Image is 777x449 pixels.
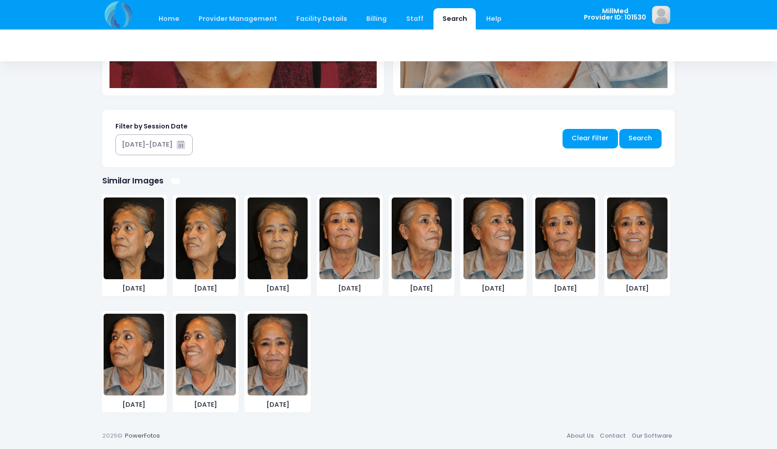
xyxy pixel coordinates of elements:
[189,8,286,30] a: Provider Management
[248,400,308,410] span: [DATE]
[392,284,452,293] span: [DATE]
[149,8,188,30] a: Home
[597,427,628,444] a: Contact
[563,129,618,148] a: Clear Filter
[176,284,236,293] span: [DATE]
[104,284,164,293] span: [DATE]
[478,8,511,30] a: Help
[288,8,356,30] a: Facility Details
[104,314,164,395] img: image
[319,284,379,293] span: [DATE]
[607,197,667,279] img: image
[176,400,236,410] span: [DATE]
[652,6,670,24] img: image
[358,8,396,30] a: Billing
[176,197,236,279] img: image
[392,197,452,279] img: image
[535,284,595,293] span: [DATE]
[319,197,379,279] img: image
[584,8,646,21] span: MillMed Provider ID: 101530
[397,8,432,30] a: Staff
[248,314,308,395] img: image
[102,176,164,186] h1: Similar Images
[104,400,164,410] span: [DATE]
[248,197,308,279] img: image
[102,431,122,440] span: 2025©
[122,140,173,149] div: [DATE]-[DATE]
[563,427,597,444] a: About Us
[607,284,667,293] span: [DATE]
[619,129,662,148] a: Search
[176,314,236,395] img: image
[248,284,308,293] span: [DATE]
[104,197,164,279] img: image
[433,8,476,30] a: Search
[463,284,523,293] span: [DATE]
[535,197,595,279] img: image
[115,122,188,131] label: Filter by Session Date
[463,197,523,279] img: image
[628,427,675,444] a: Our Software
[125,431,160,440] a: PowerFotos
